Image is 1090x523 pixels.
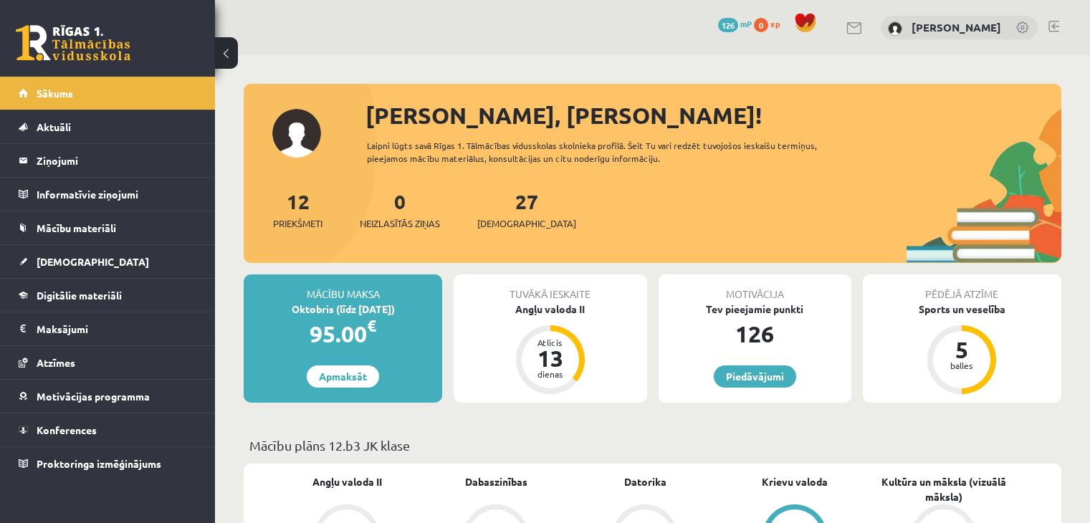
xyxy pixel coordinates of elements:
span: mP [740,18,752,29]
a: Ziņojumi [19,144,197,177]
a: Krievu valoda [762,474,828,489]
div: Motivācija [659,274,851,302]
div: balles [940,361,983,370]
a: 0 xp [754,18,787,29]
span: [DEMOGRAPHIC_DATA] [477,216,576,231]
a: Aktuāli [19,110,197,143]
legend: Informatīvie ziņojumi [37,178,197,211]
span: Proktoringa izmēģinājums [37,457,161,470]
div: Tev pieejamie punkti [659,302,851,317]
div: Angļu valoda II [454,302,646,317]
span: [DEMOGRAPHIC_DATA] [37,255,149,268]
a: Rīgas 1. Tālmācības vidusskola [16,25,130,61]
div: Atlicis [529,338,572,347]
a: Informatīvie ziņojumi [19,178,197,211]
div: Oktobris (līdz [DATE]) [244,302,442,317]
div: 95.00 [244,317,442,351]
span: Mācību materiāli [37,221,116,234]
span: Priekšmeti [273,216,322,231]
a: 12Priekšmeti [273,188,322,231]
span: Digitālie materiāli [37,289,122,302]
a: Kultūra un māksla (vizuālā māksla) [869,474,1018,504]
span: xp [770,18,780,29]
span: 126 [718,18,738,32]
div: 126 [659,317,851,351]
a: Sports un veselība 5 balles [863,302,1061,396]
span: Motivācijas programma [37,390,150,403]
a: Sākums [19,77,197,110]
span: Sākums [37,87,73,100]
div: Sports un veselība [863,302,1061,317]
a: Motivācijas programma [19,380,197,413]
a: 0Neizlasītās ziņas [360,188,440,231]
div: 5 [940,338,983,361]
div: Mācību maksa [244,274,442,302]
img: Alens Ulpis [888,21,902,36]
a: Datorika [624,474,666,489]
span: Aktuāli [37,120,71,133]
a: [PERSON_NAME] [912,20,1001,34]
div: dienas [529,370,572,378]
p: Mācību plāns 12.b3 JK klase [249,436,1056,455]
a: Angļu valoda II [312,474,382,489]
a: Maksājumi [19,312,197,345]
span: € [367,315,376,336]
span: Neizlasītās ziņas [360,216,440,231]
span: Atzīmes [37,356,75,369]
a: Proktoringa izmēģinājums [19,447,197,480]
span: 0 [754,18,768,32]
a: Apmaksāt [307,365,379,388]
div: Pēdējā atzīme [863,274,1061,302]
a: Atzīmes [19,346,197,379]
a: [DEMOGRAPHIC_DATA] [19,245,197,278]
div: [PERSON_NAME], [PERSON_NAME]! [365,98,1061,133]
a: 27[DEMOGRAPHIC_DATA] [477,188,576,231]
div: 13 [529,347,572,370]
a: 126 mP [718,18,752,29]
a: Mācību materiāli [19,211,197,244]
a: Digitālie materiāli [19,279,197,312]
legend: Maksājumi [37,312,197,345]
a: Konferences [19,413,197,446]
a: Piedāvājumi [714,365,796,388]
span: Konferences [37,423,97,436]
a: Angļu valoda II Atlicis 13 dienas [454,302,646,396]
div: Laipni lūgts savā Rīgas 1. Tālmācības vidusskolas skolnieka profilā. Šeit Tu vari redzēt tuvojošo... [367,139,858,165]
legend: Ziņojumi [37,144,197,177]
a: Dabaszinības [465,474,527,489]
div: Tuvākā ieskaite [454,274,646,302]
